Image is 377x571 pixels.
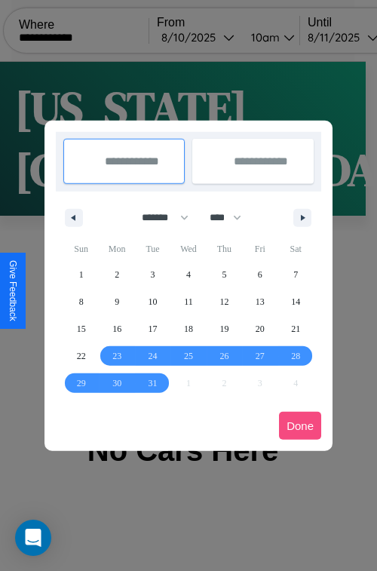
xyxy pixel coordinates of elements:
[135,342,170,370] button: 24
[207,315,242,342] button: 19
[77,370,86,397] span: 29
[184,342,193,370] span: 25
[99,315,134,342] button: 16
[99,288,134,315] button: 9
[15,520,51,556] div: Open Intercom Messenger
[135,237,170,261] span: Tue
[63,288,99,315] button: 8
[112,315,121,342] span: 16
[184,288,193,315] span: 11
[219,342,228,370] span: 26
[291,315,300,342] span: 21
[278,315,314,342] button: 21
[278,288,314,315] button: 14
[135,261,170,288] button: 3
[242,237,277,261] span: Fri
[77,315,86,342] span: 15
[63,370,99,397] button: 29
[135,370,170,397] button: 31
[63,342,99,370] button: 22
[278,261,314,288] button: 7
[278,342,314,370] button: 28
[278,237,314,261] span: Sat
[149,370,158,397] span: 31
[293,261,298,288] span: 7
[184,315,193,342] span: 18
[256,342,265,370] span: 27
[151,261,155,288] span: 3
[242,261,277,288] button: 6
[207,261,242,288] button: 5
[279,412,321,440] button: Done
[242,288,277,315] button: 13
[112,342,121,370] span: 23
[256,315,265,342] span: 20
[99,342,134,370] button: 23
[219,315,228,342] span: 19
[207,342,242,370] button: 26
[79,261,84,288] span: 1
[99,370,134,397] button: 30
[63,315,99,342] button: 15
[170,237,206,261] span: Wed
[115,288,119,315] span: 9
[63,237,99,261] span: Sun
[219,288,228,315] span: 12
[170,342,206,370] button: 25
[99,261,134,288] button: 2
[149,288,158,315] span: 10
[149,342,158,370] span: 24
[115,261,119,288] span: 2
[77,342,86,370] span: 22
[135,288,170,315] button: 10
[207,237,242,261] span: Thu
[170,261,206,288] button: 4
[149,315,158,342] span: 17
[256,288,265,315] span: 13
[79,288,84,315] span: 8
[63,261,99,288] button: 1
[8,260,18,321] div: Give Feedback
[135,315,170,342] button: 17
[112,370,121,397] span: 30
[222,261,226,288] span: 5
[291,342,300,370] span: 28
[291,288,300,315] span: 14
[170,315,206,342] button: 18
[99,237,134,261] span: Mon
[258,261,262,288] span: 6
[186,261,191,288] span: 4
[242,315,277,342] button: 20
[207,288,242,315] button: 12
[170,288,206,315] button: 11
[242,342,277,370] button: 27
